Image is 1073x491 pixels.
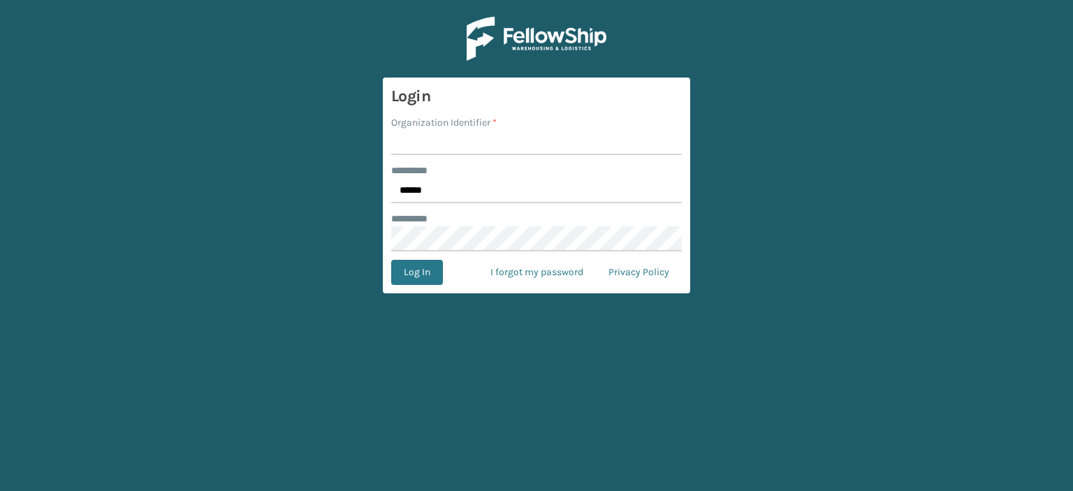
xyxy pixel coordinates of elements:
[391,260,443,285] button: Log In
[391,86,682,107] h3: Login
[478,260,596,285] a: I forgot my password
[596,260,682,285] a: Privacy Policy
[467,17,606,61] img: Logo
[391,115,497,130] label: Organization Identifier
